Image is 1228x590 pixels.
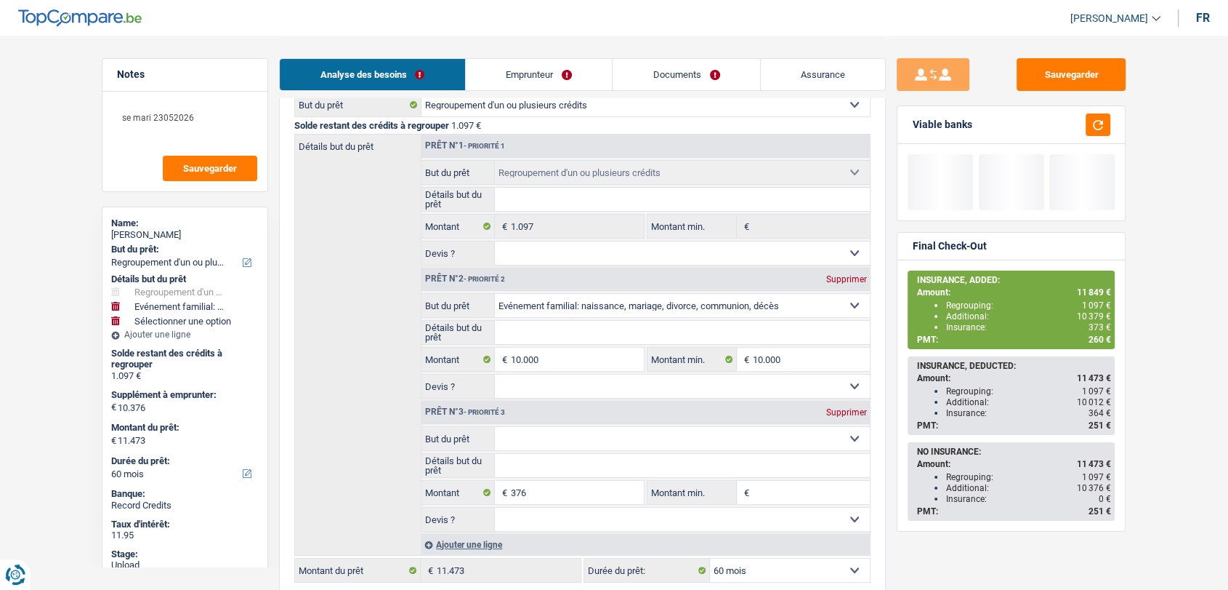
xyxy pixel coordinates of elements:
label: Détails but du prêt [421,454,495,477]
button: Sauvegarder [163,156,257,181]
span: 10 376 € [1076,483,1110,493]
label: Montant du prêt: [111,422,256,434]
label: Durée du prêt: [584,559,710,582]
span: 251 € [1088,506,1110,517]
span: € [737,481,753,504]
a: Assurance [761,59,886,90]
div: Regrouping: [945,386,1110,396]
span: 251 € [1088,420,1110,431]
img: TopCompare Logo [18,9,142,27]
span: Sauvegarder [183,164,237,173]
span: € [495,215,511,238]
div: fr [1196,11,1210,25]
label: Montant du prêt [295,559,421,582]
span: € [495,481,511,504]
span: € [111,402,116,413]
a: Analyse des besoins [280,59,465,90]
label: Détails but du prêt [421,188,495,211]
div: Amount: [916,459,1110,469]
span: € [495,348,511,371]
div: Regrouping: [945,472,1110,482]
span: 1 097 € [1081,300,1110,311]
span: € [737,348,753,371]
div: Taux d'intérêt: [111,519,259,530]
label: Montant min. [647,348,736,371]
label: But du prêt [421,427,495,450]
div: Prêt n°3 [421,407,509,417]
a: [PERSON_NAME] [1059,7,1160,31]
div: Stage: [111,549,259,560]
label: But du prêt: [111,244,256,255]
label: Devis ? [421,242,495,265]
div: PMT: [916,420,1110,431]
div: NO INSURANCE: [916,447,1110,457]
div: 1.097 € [111,370,259,382]
div: Amount: [916,373,1110,383]
span: - Priorité 1 [464,142,505,150]
label: Montant [421,348,495,371]
a: Documents [613,59,760,90]
div: Name: [111,218,259,229]
span: € [421,559,437,582]
span: 1.097 € [451,120,481,131]
label: Devis ? [421,375,495,398]
span: 0 € [1098,494,1110,504]
label: But du prêt [421,294,495,317]
div: [PERSON_NAME] [111,229,259,241]
span: Solde restant des crédits à regrouper [294,120,449,131]
span: 1 097 € [1081,472,1110,482]
h5: Notes [117,68,253,81]
span: 10 012 € [1076,397,1110,407]
div: Détails but du prêt [111,274,259,285]
label: Supplément à emprunter: [111,389,256,401]
div: Additional: [945,311,1110,322]
label: But du prêt [421,161,495,184]
div: PMT: [916,506,1110,517]
div: Final Check-Out [912,240,986,252]
div: INSURANCE, DEDUCTED: [916,361,1110,371]
div: Insurance: [945,408,1110,418]
div: 11.95 [111,530,259,541]
span: € [111,435,116,447]
div: Solde restant des crédits à regrouper [111,348,259,370]
div: Prêt n°2 [421,274,509,284]
div: Ajouter une ligne [421,534,870,555]
div: Viable banks [912,119,972,131]
div: PMT: [916,335,1110,345]
span: 364 € [1088,408,1110,418]
span: 373 € [1088,322,1110,332]
span: 10 379 € [1076,311,1110,322]
span: - Priorité 3 [464,408,505,416]
div: Additional: [945,397,1110,407]
label: Montant min. [647,215,736,238]
label: Durée du prêt: [111,455,256,467]
div: Insurance: [945,322,1110,332]
label: Montant min. [647,481,736,504]
div: Regrouping: [945,300,1110,311]
div: Ajouter une ligne [111,330,259,340]
label: Détails but du prêt [421,321,495,344]
span: 11 849 € [1076,287,1110,298]
div: Amount: [916,287,1110,298]
span: 260 € [1088,335,1110,345]
label: Montant [421,215,495,238]
button: Sauvegarder [1017,58,1126,91]
div: Supprimer [822,275,870,284]
label: Montant [421,481,495,504]
div: Supprimer [822,408,870,417]
span: [PERSON_NAME] [1070,12,1148,25]
div: Record Credits [111,500,259,511]
div: Banque: [111,488,259,500]
label: Détails but du prêt [295,135,421,151]
span: - Priorité 2 [464,275,505,283]
div: Insurance: [945,494,1110,504]
label: Devis ? [421,508,495,531]
div: Additional: [945,483,1110,493]
a: Emprunteur [466,59,613,90]
div: Prêt n°1 [421,141,509,151]
div: Upload [111,559,259,571]
label: But du prêt [295,93,421,116]
span: 11 473 € [1076,373,1110,383]
span: 1 097 € [1081,386,1110,396]
span: € [737,215,753,238]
